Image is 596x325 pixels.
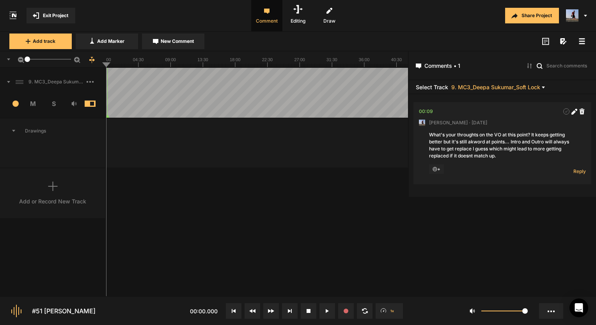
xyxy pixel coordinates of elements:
span: 00:00.000 [190,308,218,314]
button: 1x [376,303,403,319]
text: 04:30 [133,57,144,62]
img: ACg8ocJ5zrP0c3SJl5dKscm-Goe6koz8A9fWD7dpguHuX8DX5VIxymM=s96-c [419,120,425,126]
span: 9. MC3_Deepa Sukumar_Soft Lock [25,78,87,85]
button: Share Project [505,8,559,23]
text: 09:00 [165,57,176,62]
button: Exit Project [27,8,75,23]
span: New Comment [161,38,194,45]
span: M [23,99,44,108]
button: Add Marker [76,34,138,49]
div: What's your throughts on the VO at this point? It keeps getting better but it's still akword at p... [429,131,576,159]
header: Select Track [409,80,596,94]
button: Add track [9,34,72,49]
text: 27:00 [294,57,305,62]
span: Exit Project [43,12,68,19]
div: #51 [PERSON_NAME] [32,306,96,316]
span: + [429,164,444,174]
text: 40:30 [391,57,402,62]
text: 31:30 [326,57,337,62]
text: 13:30 [197,57,208,62]
div: Open Intercom Messenger [569,299,588,317]
span: Reply [573,168,586,175]
span: [PERSON_NAME] · [DATE] [429,119,487,126]
div: 00:09.790 [419,108,433,115]
span: 9. MC3_Deepa Sukumar_Soft Lock [451,84,540,90]
span: Add Marker [97,38,124,45]
span: S [43,99,64,108]
div: Add or Record New Track [19,197,86,205]
text: 36:00 [359,57,370,62]
input: Search comments [546,62,589,69]
header: Comments • 1 [409,51,596,80]
button: New Comment [142,34,204,49]
text: 18:00 [230,57,241,62]
img: ACg8ocJ5zrP0c3SJl5dKscm-Goe6koz8A9fWD7dpguHuX8DX5VIxymM=s96-c [566,9,578,22]
text: 22:30 [262,57,273,62]
span: Add track [33,38,55,45]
